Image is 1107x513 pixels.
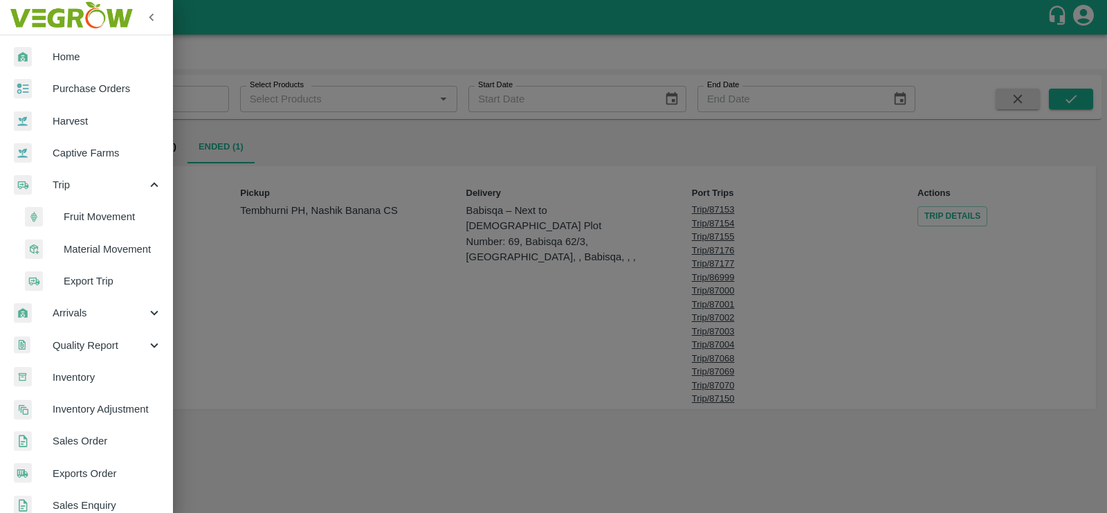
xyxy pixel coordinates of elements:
[14,336,30,354] img: qualityReport
[14,143,32,163] img: harvest
[14,175,32,195] img: delivery
[14,111,32,132] img: harvest
[53,305,147,321] span: Arrivals
[53,338,147,353] span: Quality Report
[64,273,162,289] span: Export Trip
[53,433,162,449] span: Sales Order
[53,402,162,417] span: Inventory Adjustment
[11,265,173,297] a: deliveryExport Trip
[14,367,32,387] img: whInventory
[11,201,173,233] a: fruitFruit Movement
[53,145,162,161] span: Captive Farms
[14,79,32,99] img: reciept
[53,177,147,192] span: Trip
[64,209,162,224] span: Fruit Movement
[14,399,32,420] img: inventory
[14,47,32,67] img: whArrival
[25,207,43,227] img: fruit
[53,498,162,513] span: Sales Enquiry
[64,242,162,257] span: Material Movement
[11,233,173,265] a: materialMaterial Movement
[25,239,43,260] img: material
[25,271,43,291] img: delivery
[53,466,162,481] span: Exports Order
[14,303,32,323] img: whArrival
[53,81,162,96] span: Purchase Orders
[53,114,162,129] span: Harvest
[53,370,162,385] span: Inventory
[14,431,32,451] img: sales
[14,463,32,483] img: shipments
[53,49,162,64] span: Home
